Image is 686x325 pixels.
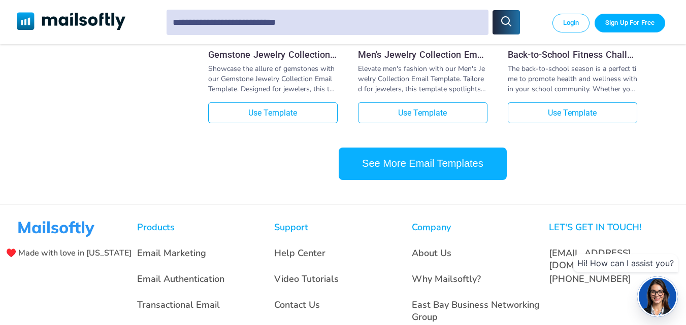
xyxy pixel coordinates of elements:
div: Elevate men's fashion with our Men's Jewelry Collection Email Template. Tailored for jewelers, th... [358,64,487,94]
img: Mailsoftly Logo [17,12,126,30]
a: Video Tutorials [274,273,339,285]
a: Email Marketing [137,247,206,259]
a: Login [552,14,590,32]
a: Use Template [508,102,637,123]
a: Back-to-School Fitness Challenge Email Template [508,49,637,60]
a: Use Template [358,102,487,123]
a: Transactional Email [137,299,220,311]
a: Mailsoftly [17,12,126,32]
img: agent [637,278,678,315]
div: Hi! How can I assist you? [573,254,678,272]
a: Contact Us [274,299,320,311]
a: East Bay Business Networking Group [412,299,540,323]
a: Email Authentication [137,273,224,285]
a: [PHONE_NUMBER] [549,273,631,285]
img: Mailsoftly Logo [18,221,94,237]
div: Showcase the allure of gemstones with our Gemstone Jewelry Collection Email Template. Designed fo... [208,64,338,94]
a: Gemstone Jewelry Collection Email Template [208,49,338,60]
a: Trial [595,14,665,32]
a: About Us [412,247,451,259]
a: Use Template [208,102,338,123]
div: The back-to-school season is a perfect time to promote health and wellness within your school com... [508,64,637,94]
a: Men's Jewelry Collection Email Template [358,49,487,60]
button: See More Email Templates [339,148,507,180]
a: [EMAIL_ADDRESS][DOMAIN_NAME] [549,247,631,271]
a: Help Center [274,247,325,259]
span: ♥️ Made with love in [US_STATE] [6,247,132,265]
a: Why Mailsoftly? [412,273,481,285]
